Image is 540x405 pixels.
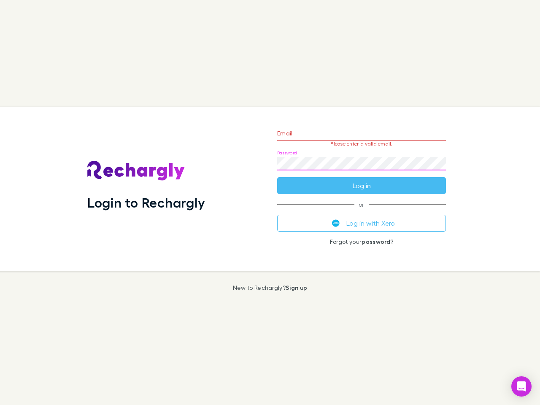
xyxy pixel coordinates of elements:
[277,141,446,147] p: Please enter a valid email.
[277,215,446,232] button: Log in with Xero
[277,177,446,194] button: Log in
[332,219,340,227] img: Xero's logo
[277,204,446,205] span: or
[277,150,297,156] label: Password
[87,161,185,181] img: Rechargly's Logo
[362,238,390,245] a: password
[511,376,532,397] div: Open Intercom Messenger
[277,238,446,245] p: Forgot your ?
[233,284,308,291] p: New to Rechargly?
[286,284,307,291] a: Sign up
[87,194,205,211] h1: Login to Rechargly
